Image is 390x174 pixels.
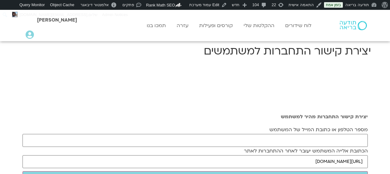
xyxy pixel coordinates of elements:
span: Rank Math SEO [146,3,175,7]
a: לוח שידורים [282,20,314,31]
label: הכתובת אלייה המשתמש יעובר לאחר ההתחברות לאתר [244,148,368,154]
img: תודעה בריאה [340,21,367,30]
span: [EMAIL_ADDRESS][DOMAIN_NAME] [19,12,87,17]
label: מספר הטלפון או כתובת המייל של המשתמש [269,127,368,132]
h1: יצירת קישור התחברות למשתמשים [19,44,371,59]
a: ההקלטות שלי [240,20,277,31]
a: בזמן אמת [324,2,343,8]
a: קורסים ופעילות [196,20,236,31]
a: תמכו בנו [144,20,169,31]
a: עזרה [174,20,191,31]
span: Admin Notices [102,10,128,20]
span: [PERSON_NAME] [37,17,77,23]
h2: יצירת קישור התחברות מהיר למשתמש [23,114,368,119]
a: שלום, [10,10,100,20]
